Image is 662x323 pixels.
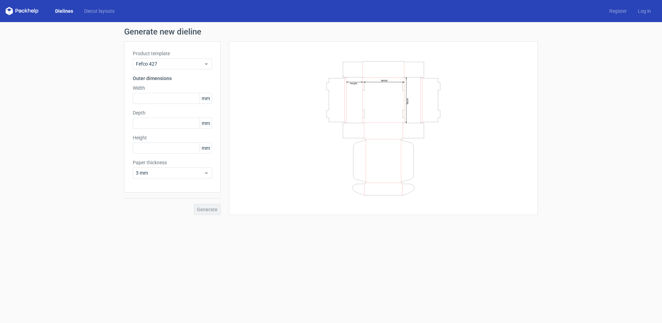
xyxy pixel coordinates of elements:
label: Paper thickness [133,159,212,166]
span: mm [200,93,212,104]
h3: Outer dimensions [133,75,212,82]
span: 3 mm [136,169,204,176]
text: Depth [406,98,409,104]
label: Product template [133,50,212,57]
a: Log in [632,8,656,14]
h1: Generate new dieline [124,28,538,36]
a: Diecut layouts [79,8,120,14]
label: Height [133,134,212,141]
span: Fefco 427 [136,60,204,67]
text: Height [350,82,357,85]
span: mm [200,143,212,153]
a: Dielines [50,8,79,14]
text: Width [381,79,388,82]
a: Register [604,8,632,14]
label: Width [133,85,212,91]
label: Depth [133,109,212,116]
span: mm [200,118,212,128]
